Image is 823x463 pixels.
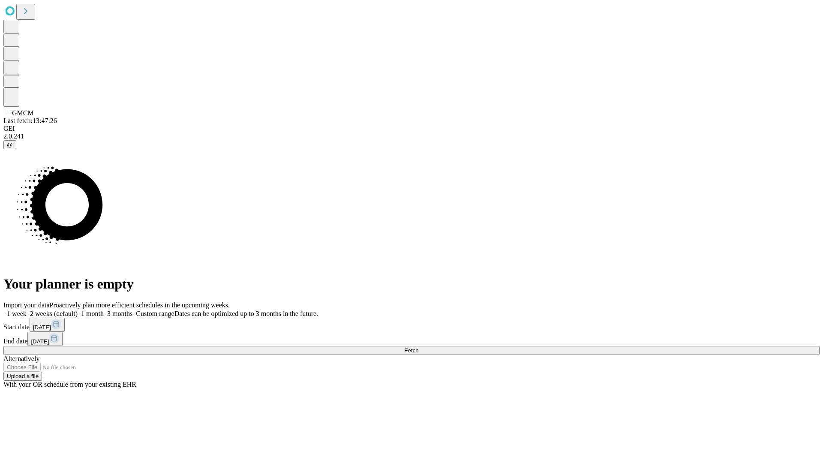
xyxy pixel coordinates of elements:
[3,332,820,346] div: End date
[7,310,27,317] span: 1 week
[12,109,34,117] span: GMCM
[27,332,63,346] button: [DATE]
[7,141,13,148] span: @
[33,324,51,331] span: [DATE]
[3,355,39,362] span: Alternatively
[30,310,78,317] span: 2 weeks (default)
[3,125,820,132] div: GEI
[30,318,65,332] button: [DATE]
[3,140,16,149] button: @
[107,310,132,317] span: 3 months
[81,310,104,317] span: 1 month
[3,132,820,140] div: 2.0.241
[50,301,230,309] span: Proactively plan more efficient schedules in the upcoming weeks.
[136,310,174,317] span: Custom range
[3,372,42,381] button: Upload a file
[3,346,820,355] button: Fetch
[3,276,820,292] h1: Your planner is empty
[174,310,318,317] span: Dates can be optimized up to 3 months in the future.
[3,381,136,388] span: With your OR schedule from your existing EHR
[3,318,820,332] div: Start date
[404,347,418,354] span: Fetch
[31,338,49,345] span: [DATE]
[3,117,57,124] span: Last fetch: 13:47:26
[3,301,50,309] span: Import your data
